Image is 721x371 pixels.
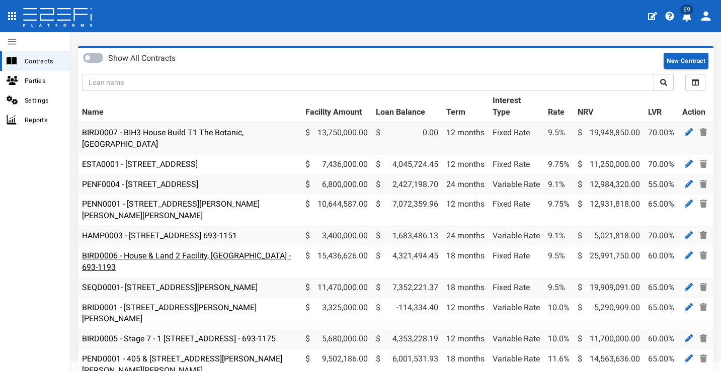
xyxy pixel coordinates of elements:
th: Facility Amount [301,91,372,123]
th: Term [442,91,489,123]
a: ESTA0001 - [STREET_ADDRESS] [82,159,198,169]
td: 18 months [442,246,489,277]
a: Delete Contract [697,126,709,139]
a: BIRD0005 - Stage 7 - 1 [STREET_ADDRESS] - 693-1175 [82,334,276,343]
td: -114,334.40 [372,298,442,329]
span: Parties [25,75,62,86]
span: Settings [25,95,62,106]
td: 7,352,221.37 [372,277,442,298]
td: 3,325,000.00 [301,298,372,329]
a: Delete Contract [697,229,709,242]
td: Variable Rate [489,298,544,329]
td: 65.00% [644,277,678,298]
td: 4,045,724.45 [372,154,442,174]
span: Contracts [25,55,62,67]
td: 4,321,494.45 [372,246,442,277]
a: PENN0001 - [STREET_ADDRESS][PERSON_NAME][PERSON_NAME][PERSON_NAME] [82,199,260,220]
td: 3,400,000.00 [301,226,372,246]
td: 70.00% [644,123,678,154]
a: HAMP0003 - [STREET_ADDRESS] 693-1151 [82,231,237,240]
td: 9.5% [544,123,574,154]
td: 4,353,228.19 [372,329,442,349]
td: 10.0% [544,298,574,329]
td: 12 months [442,154,489,174]
td: 12 months [442,329,489,349]
td: 12 months [442,195,489,226]
td: 18 months [442,277,489,298]
td: 65.00% [644,195,678,226]
td: 7,436,000.00 [301,154,372,174]
td: 1,683,486.13 [372,226,442,246]
td: 10,644,587.00 [301,195,372,226]
td: 0.00 [372,123,442,154]
td: 55.00% [644,174,678,195]
td: 24 months [442,226,489,246]
a: Delete Contract [697,332,709,345]
a: Delete Contract [697,352,709,365]
td: 13,750,000.00 [301,123,372,154]
td: Fixed Rate [489,246,544,277]
td: 9.5% [544,246,574,277]
a: BRID0001 - [STREET_ADDRESS][PERSON_NAME][PERSON_NAME] [82,303,257,324]
td: 70.00% [644,226,678,246]
th: LVR [644,91,678,123]
a: SEQD0001- [STREET_ADDRESS][PERSON_NAME] [82,283,258,292]
a: Delete Contract [697,281,709,294]
td: 70.00% [644,154,678,174]
a: Delete Contract [697,249,709,262]
td: Fixed Rate [489,154,544,174]
td: 10.0% [544,329,574,349]
td: Fixed Rate [489,277,544,298]
td: 11,250,000.00 [574,154,644,174]
td: 5,680,000.00 [301,329,372,349]
td: 6,800,000.00 [301,174,372,195]
td: Variable Rate [489,226,544,246]
th: Interest Type [489,91,544,123]
td: 19,948,850.00 [574,123,644,154]
td: 25,991,750.00 [574,246,644,277]
button: New Contract [664,53,708,69]
td: Fixed Rate [489,195,544,226]
td: 12,984,320.00 [574,174,644,195]
td: 65.00% [644,298,678,329]
input: Loan name [82,74,654,91]
a: Delete Contract [697,158,709,170]
span: Reports [25,114,62,126]
td: 60.00% [644,329,678,349]
a: PENF0004 - [STREET_ADDRESS] [82,179,198,189]
td: 12 months [442,298,489,329]
a: Delete Contract [697,178,709,191]
th: Loan Balance [372,91,442,123]
td: 9.75% [544,154,574,174]
th: Rate [544,91,574,123]
td: 19,909,091.00 [574,277,644,298]
label: Show All Contracts [108,53,176,64]
td: 9.1% [544,226,574,246]
a: BIRD0007 - BIH3 House Build T1 The Botanic, [GEOGRAPHIC_DATA] [82,128,244,149]
td: 7,072,359.96 [372,195,442,226]
td: 9.75% [544,195,574,226]
a: Delete Contract [697,198,709,210]
td: Variable Rate [489,174,544,195]
a: Delete Contract [697,301,709,314]
th: Name [78,91,301,123]
td: 12 months [442,123,489,154]
td: 9.5% [544,277,574,298]
td: 2,427,198.70 [372,174,442,195]
td: 15,436,626.00 [301,246,372,277]
a: BIRD0006 - House & Land 2 Facility, [GEOGRAPHIC_DATA] - 693-1193 [82,251,291,272]
td: 12,931,818.00 [574,195,644,226]
td: Fixed Rate [489,123,544,154]
th: Action [678,91,713,123]
td: 9.1% [544,174,574,195]
td: 11,700,000.00 [574,329,644,349]
td: 60.00% [644,246,678,277]
th: NRV [574,91,644,123]
td: 24 months [442,174,489,195]
td: 5,290,909.00 [574,298,644,329]
td: 5,021,818.00 [574,226,644,246]
td: 11,470,000.00 [301,277,372,298]
td: Variable Rate [489,329,544,349]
